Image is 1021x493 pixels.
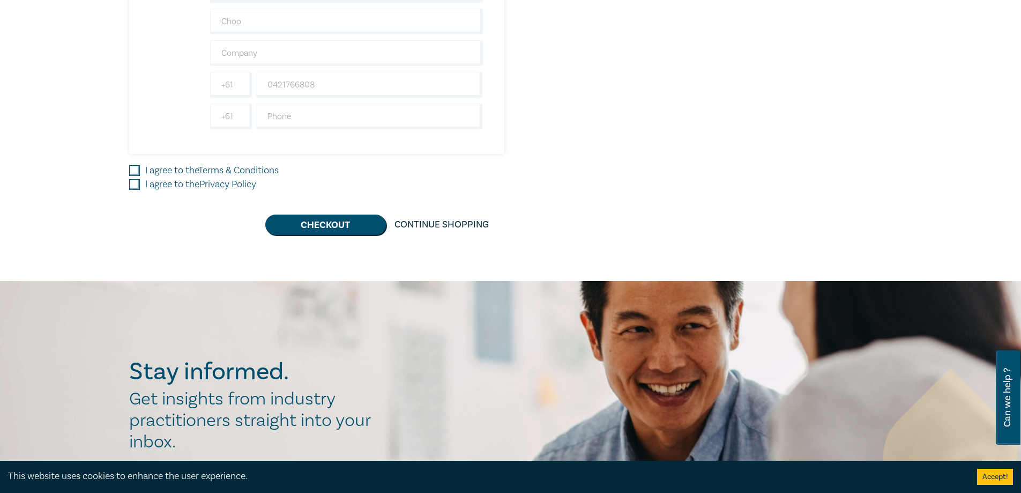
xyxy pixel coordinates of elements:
a: Privacy Policy [199,178,256,190]
button: Checkout [265,215,386,235]
h2: Get insights from industry practitioners straight into your inbox. [129,388,382,453]
span: Can we help ? [1002,357,1012,438]
input: +61 [210,72,252,98]
label: I agree to the [145,178,256,192]
h2: Stay informed. [129,358,382,386]
input: Phone [256,104,483,129]
div: This website uses cookies to enhance the user experience. [8,469,961,483]
input: Mobile* [256,72,483,98]
a: Continue Shopping [386,215,497,235]
a: Terms & Conditions [198,164,279,176]
input: Last Name* [210,9,483,34]
input: +61 [210,104,252,129]
label: I agree to the [145,164,279,178]
input: Company [210,40,483,66]
button: Accept cookies [977,469,1013,485]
